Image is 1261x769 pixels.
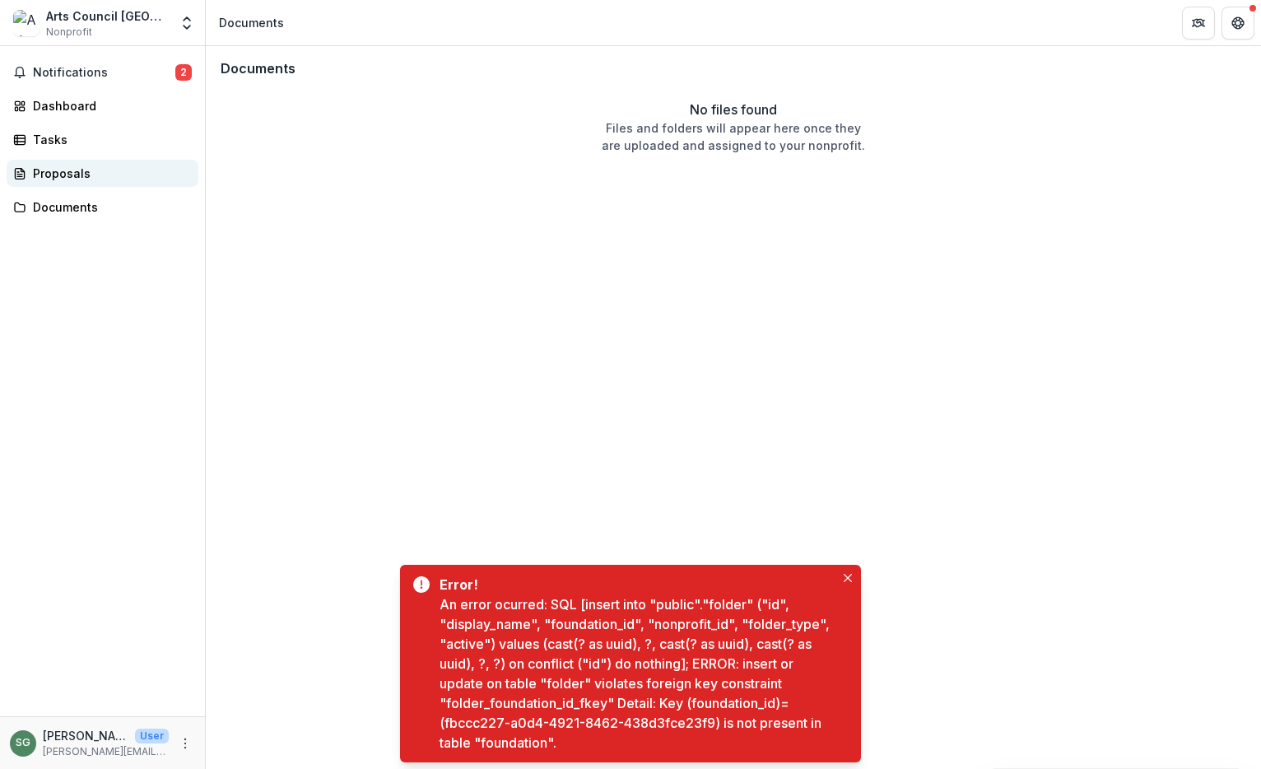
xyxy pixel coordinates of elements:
div: Documents [33,198,185,216]
p: User [135,729,169,743]
span: 2 [175,64,192,81]
a: Tasks [7,126,198,153]
div: Arts Council [GEOGRAPHIC_DATA] [46,7,169,25]
div: Proposals [33,165,185,182]
p: Files and folders will appear here once they are uploaded and assigned to your nonprofit. [602,119,865,154]
div: Error! [440,575,828,594]
img: Arts Council Santa Cruz County [13,10,40,36]
p: [PERSON_NAME] [43,727,128,744]
span: Notifications [33,66,175,80]
button: Close [838,568,858,588]
button: Get Help [1221,7,1254,40]
span: Nonprofit [46,25,92,40]
div: Sally Green [16,738,30,748]
button: Open entity switcher [175,7,198,40]
div: An error ocurred: SQL [insert into "public"."folder" ("id", "display_name", "foundation_id", "non... [440,594,835,753]
p: [PERSON_NAME][EMAIL_ADDRESS][DOMAIN_NAME] [43,744,169,759]
button: Partners [1182,7,1215,40]
h3: Documents [221,61,295,77]
div: Dashboard [33,97,185,114]
p: No files found [690,100,777,119]
button: Notifications2 [7,59,198,86]
nav: breadcrumb [212,11,291,35]
button: More [175,734,195,753]
a: Documents [7,193,198,221]
div: Tasks [33,131,185,148]
a: Proposals [7,160,198,187]
a: Dashboard [7,92,198,119]
div: Documents [219,14,284,31]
